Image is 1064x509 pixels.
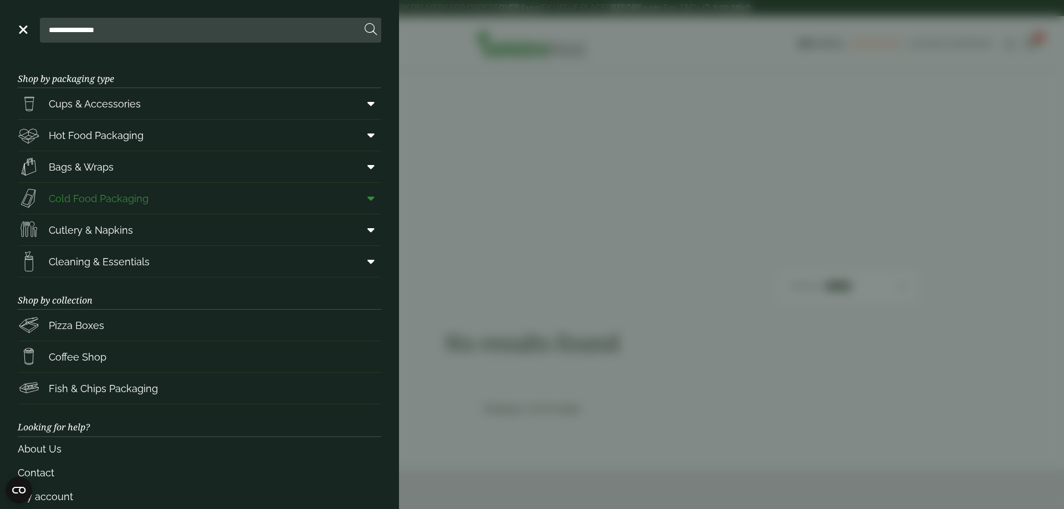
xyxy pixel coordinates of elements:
[18,88,381,119] a: Cups & Accessories
[49,318,104,333] span: Pizza Boxes
[18,219,40,241] img: Cutlery.svg
[18,485,381,508] a: My account
[49,381,158,396] span: Fish & Chips Packaging
[18,183,381,214] a: Cold Food Packaging
[18,314,40,336] img: Pizza_boxes.svg
[49,191,149,206] span: Cold Food Packaging
[18,214,381,245] a: Cutlery & Napkins
[18,156,40,178] img: Paper_carriers.svg
[49,254,150,269] span: Cleaning & Essentials
[18,124,40,146] img: Deli_box.svg
[18,277,381,310] h3: Shop by collection
[18,151,381,182] a: Bags & Wraps
[18,346,40,368] img: HotDrink_paperCup.svg
[49,349,106,364] span: Coffee Shop
[18,187,40,209] img: Sandwich_box.svg
[49,160,114,174] span: Bags & Wraps
[18,404,381,436] h3: Looking for help?
[18,437,381,461] a: About Us
[49,223,133,238] span: Cutlery & Napkins
[49,128,144,143] span: Hot Food Packaging
[6,477,32,503] button: Open CMP widget
[49,96,141,111] span: Cups & Accessories
[18,250,40,273] img: open-wipe.svg
[18,373,381,404] a: Fish & Chips Packaging
[18,461,381,485] a: Contact
[18,377,40,399] img: FishNchip_box.svg
[18,92,40,115] img: PintNhalf_cup.svg
[18,56,381,88] h3: Shop by packaging type
[18,341,381,372] a: Coffee Shop
[18,246,381,277] a: Cleaning & Essentials
[18,120,381,151] a: Hot Food Packaging
[18,310,381,341] a: Pizza Boxes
